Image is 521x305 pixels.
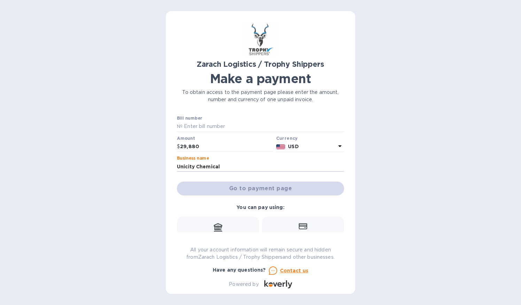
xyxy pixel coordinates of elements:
[288,144,298,149] b: USD
[276,144,286,149] img: USD
[180,142,273,152] input: 0.00
[177,161,344,172] input: Enter business name
[177,117,202,121] label: Bill number
[197,60,324,69] b: Zarach Logistics / Trophy Shippers
[213,267,266,273] b: Have any questions?
[177,89,344,103] p: To obtain access to the payment page please enter the amount, number and currency of one unpaid i...
[276,136,298,141] b: Currency
[177,136,195,141] label: Amount
[177,246,344,261] p: All your account information will remain secure and hidden from Zarach Logistics / Trophy Shipper...
[280,268,309,273] u: Contact us
[229,281,258,288] p: Powered by
[177,123,182,130] p: №
[182,121,344,132] input: Enter bill number
[177,143,180,150] p: $
[177,71,344,86] h1: Make a payment
[177,156,209,161] label: Business name
[236,204,284,210] b: You can pay using:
